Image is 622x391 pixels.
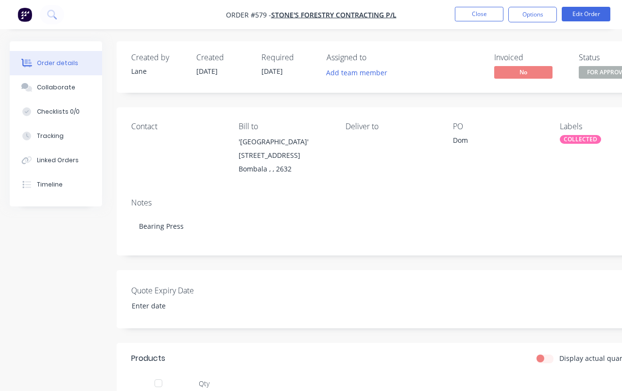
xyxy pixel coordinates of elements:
div: Contact [131,122,223,131]
button: Order details [10,51,102,75]
button: Add team member [327,66,393,79]
div: PO [453,122,545,131]
div: Bill to [239,122,330,131]
div: Dom [453,135,545,149]
a: Stone's Forestry Contracting P/L [271,10,397,19]
button: Tracking [10,124,102,148]
button: Timeline [10,172,102,197]
span: [DATE] [261,67,283,76]
button: Edit Order [562,7,610,21]
div: Created by [131,53,185,62]
label: Quote Expiry Date [131,285,253,296]
span: Order #579 - [226,10,271,19]
div: Checklists 0/0 [37,107,80,116]
div: Invoiced [494,53,567,62]
div: Created [196,53,250,62]
input: Enter date [125,299,246,313]
div: Timeline [37,180,63,189]
div: Bombala , , 2632 [239,162,330,176]
div: Order details [37,59,78,68]
div: Deliver to [346,122,437,131]
div: '[GEOGRAPHIC_DATA]' [STREET_ADDRESS] [239,135,330,162]
button: Add team member [321,66,393,79]
div: '[GEOGRAPHIC_DATA]' [STREET_ADDRESS]Bombala , , 2632 [239,135,330,176]
button: Close [455,7,503,21]
div: Lane [131,66,185,76]
div: COLLECTED [560,135,601,144]
div: Products [131,353,165,364]
div: Tracking [37,132,64,140]
button: Checklists 0/0 [10,100,102,124]
div: Linked Orders [37,156,79,165]
div: Collaborate [37,83,75,92]
img: Factory [17,7,32,22]
button: Options [508,7,557,22]
button: Linked Orders [10,148,102,172]
span: [DATE] [196,67,218,76]
div: Required [261,53,315,62]
span: No [494,66,553,78]
button: Collaborate [10,75,102,100]
div: Assigned to [327,53,424,62]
